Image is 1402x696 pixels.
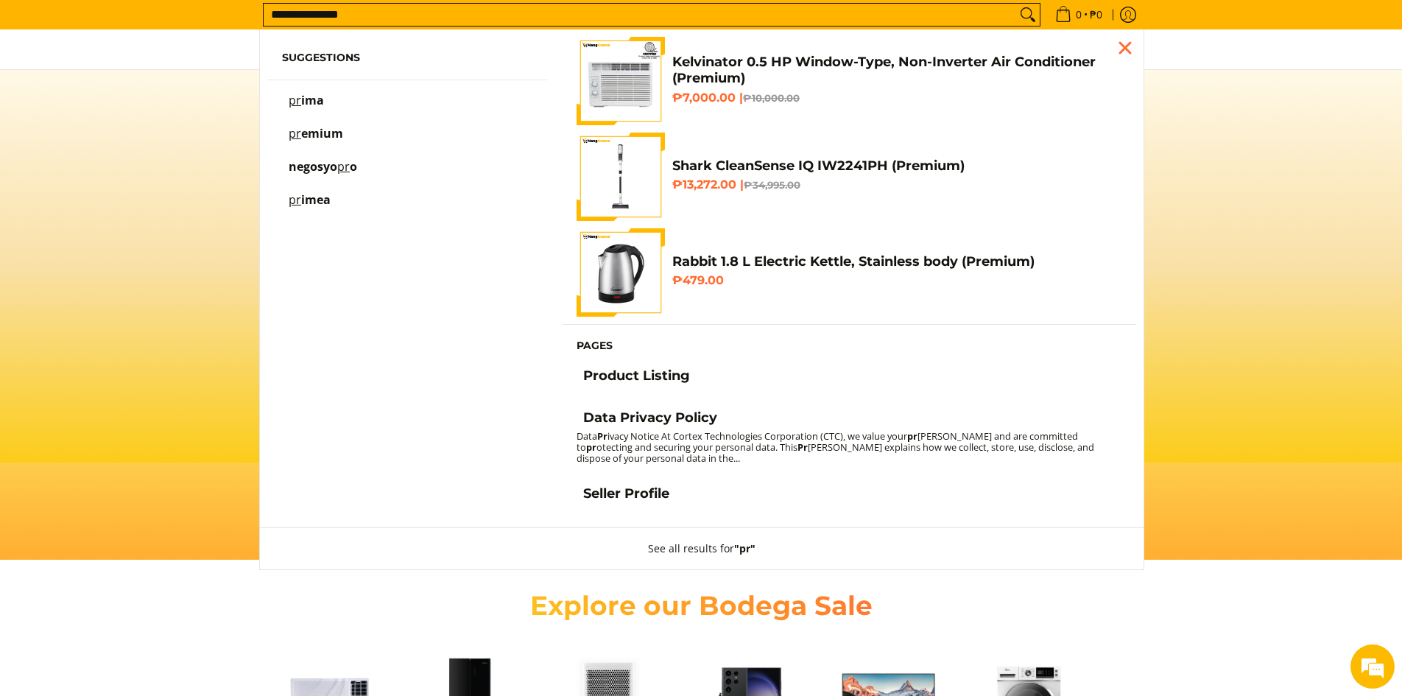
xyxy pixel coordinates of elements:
[487,589,915,622] h2: Explore our Bodega Sale
[577,409,1121,430] a: Data Privacy Policy
[577,485,1121,506] a: Seller Profile
[577,228,665,317] img: Rabbit 1.8 L Electric Kettle, Stainless body (Premium)
[337,158,350,175] mark: pr
[282,95,532,121] a: prima
[907,429,917,443] strong: pr
[282,161,532,187] a: negosyo pro
[672,253,1121,270] h4: Rabbit 1.8 L Electric Kettle, Stainless body (Premium)
[289,161,357,187] p: negosyo pro
[672,158,1121,175] h4: Shark CleanSense IQ IW2241PH (Premium)
[77,82,247,102] div: Chat with us now
[633,528,770,569] button: See all results for"pr"
[672,177,1121,192] h6: ₱13,272.00 |
[672,54,1121,87] h4: Kelvinator 0.5 HP Window-Type, Non-Inverter Air Conditioner (Premium)
[242,7,277,43] div: Minimize live chat window
[577,228,1121,317] a: Rabbit 1.8 L Electric Kettle, Stainless body (Premium) Rabbit 1.8 L Electric Kettle, Stainless bo...
[583,485,669,502] h4: Seller Profile
[1074,10,1084,20] span: 0
[1088,10,1105,20] span: ₱0
[289,194,331,220] p: primea
[301,191,331,208] span: imea
[7,402,281,454] textarea: Type your message and hit 'Enter'
[672,273,1121,288] h6: ₱479.00
[744,179,800,191] del: ₱34,995.00
[282,194,532,220] a: primea
[577,429,1094,465] small: Data ivacy Notice At Cortex Technologies Corporation (CTC), we value your [PERSON_NAME] and are c...
[289,128,343,154] p: premium
[1051,7,1107,23] span: •
[734,541,755,555] strong: "pr"
[289,95,324,121] p: prima
[301,125,343,141] span: emium
[85,186,203,334] span: We're online!
[289,125,301,141] mark: pr
[583,368,690,384] h4: Product Listing
[577,37,665,125] img: Kelvinator 0.5 HP Window-Type, Non-Inverter Air Conditioner (Premium)
[577,368,1121,388] a: Product Listing
[289,158,337,175] span: negosyo
[797,440,808,454] strong: Pr
[1114,37,1136,59] div: Close pop up
[282,128,532,154] a: premium
[282,52,532,65] h6: Suggestions
[350,158,357,175] span: o
[577,133,1121,221] a: shark-cleansense-cordless-stick-vacuum-front-full-view-mang-kosme Shark CleanSense IQ IW2241PH (P...
[577,340,1121,353] h6: Pages
[597,429,607,443] strong: Pr
[586,440,596,454] strong: pr
[301,92,324,108] span: ima
[672,91,1121,105] h6: ₱7,000.00 |
[289,92,301,108] mark: pr
[289,191,301,208] mark: pr
[583,409,717,426] h4: Data Privacy Policy
[577,37,1121,125] a: Kelvinator 0.5 HP Window-Type, Non-Inverter Air Conditioner (Premium) Kelvinator 0.5 HP Window-Ty...
[743,92,800,104] del: ₱10,000.00
[1016,4,1040,26] button: Search
[577,133,665,221] img: shark-cleansense-cordless-stick-vacuum-front-full-view-mang-kosme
